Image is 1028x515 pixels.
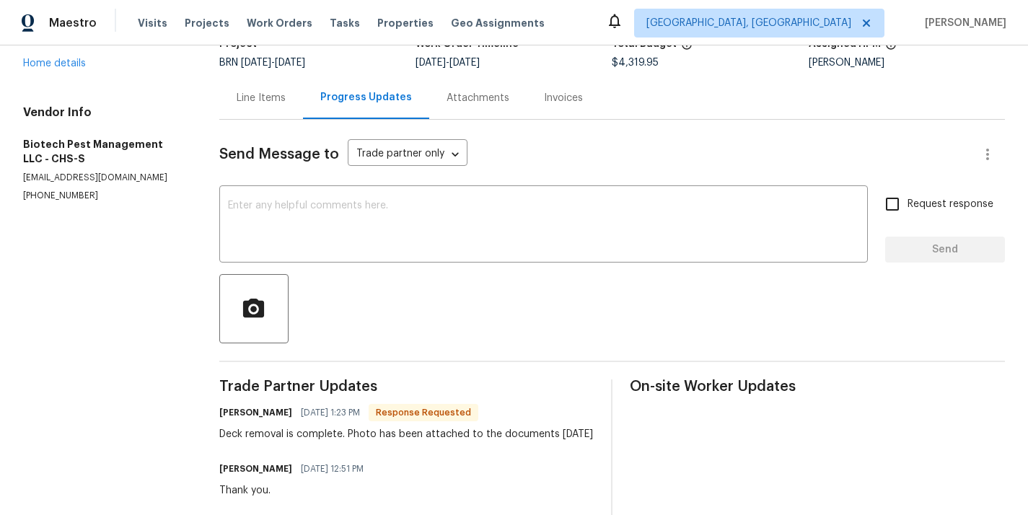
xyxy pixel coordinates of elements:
h5: Biotech Pest Management LLC - CHS-S [23,137,185,166]
div: Trade partner only [348,143,467,167]
div: Invoices [544,91,583,105]
span: Response Requested [370,405,477,420]
span: [GEOGRAPHIC_DATA], [GEOGRAPHIC_DATA] [646,16,851,30]
div: Attachments [447,91,509,105]
span: Visits [138,16,167,30]
span: The total cost of line items that have been proposed by Opendoor. This sum includes line items th... [681,39,693,58]
h4: Vendor Info [23,105,185,120]
span: Geo Assignments [451,16,545,30]
h6: [PERSON_NAME] [219,462,292,476]
span: [DATE] 12:51 PM [301,462,364,476]
span: [DATE] [275,58,305,68]
span: Request response [908,197,993,212]
h6: [PERSON_NAME] [219,405,292,420]
span: [DATE] 1:23 PM [301,405,360,420]
span: Trade Partner Updates [219,379,594,394]
span: Projects [185,16,229,30]
span: - [241,58,305,68]
span: [PERSON_NAME] [919,16,1006,30]
span: [DATE] [449,58,480,68]
a: Home details [23,58,86,69]
span: On-site Worker Updates [630,379,1005,394]
span: $4,319.95 [612,58,659,68]
span: Send Message to [219,147,339,162]
span: Work Orders [247,16,312,30]
span: BRN [219,58,305,68]
div: Thank you. [219,483,372,498]
p: [PHONE_NUMBER] [23,190,185,202]
div: Progress Updates [320,90,412,105]
span: [DATE] [241,58,271,68]
span: [DATE] [416,58,446,68]
span: Tasks [330,18,360,28]
span: The hpm assigned to this work order. [885,39,897,58]
span: Maestro [49,16,97,30]
div: Line Items [237,91,286,105]
span: - [416,58,480,68]
div: [PERSON_NAME] [809,58,1005,68]
div: Deck removal is complete. Photo has been attached to the documents [DATE] [219,427,593,441]
span: Properties [377,16,434,30]
p: [EMAIL_ADDRESS][DOMAIN_NAME] [23,172,185,184]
